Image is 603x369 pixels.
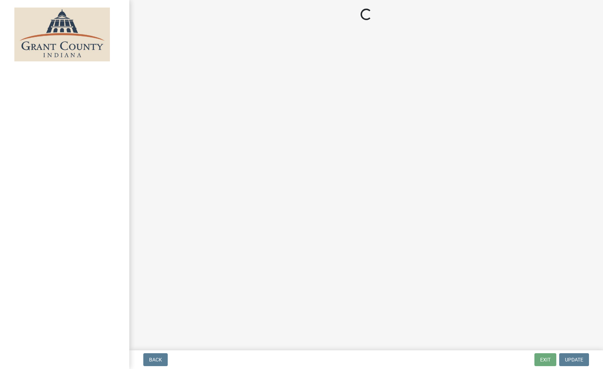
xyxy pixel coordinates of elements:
[143,353,168,366] button: Back
[565,357,583,363] span: Update
[534,353,556,366] button: Exit
[14,8,110,61] img: Grant County, Indiana
[149,357,162,363] span: Back
[559,353,589,366] button: Update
